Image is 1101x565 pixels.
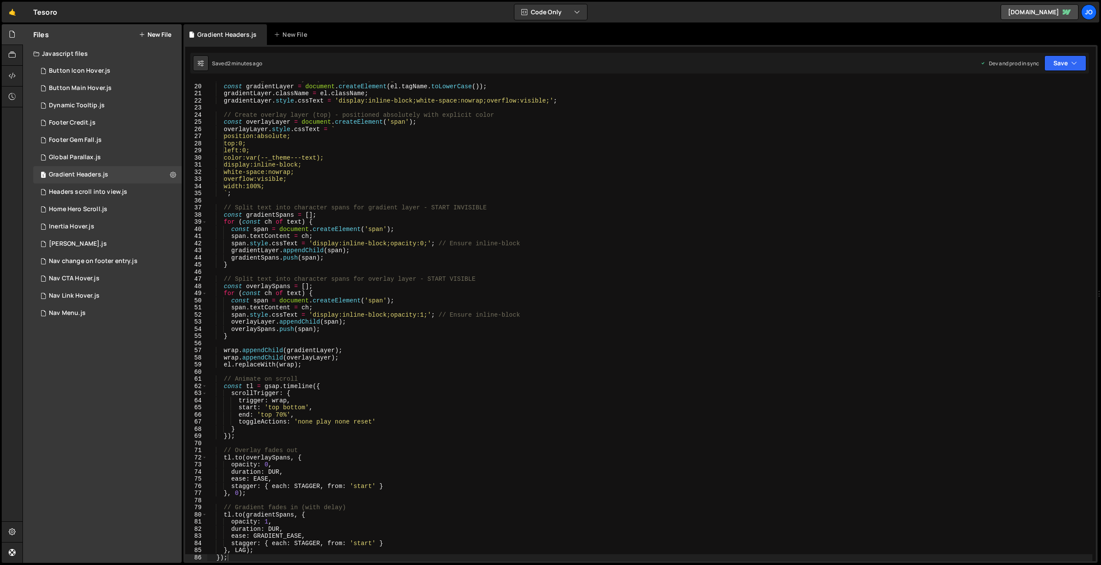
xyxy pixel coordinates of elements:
div: 67 [185,418,207,426]
div: 66 [185,411,207,419]
div: 64 [185,397,207,404]
div: 17308/48449.js [33,62,182,80]
div: Home Hero Scroll.js [49,205,107,213]
div: 17308/48125.js [33,270,182,287]
div: 26 [185,126,207,133]
a: [DOMAIN_NAME] [1001,4,1079,20]
div: New File [274,30,310,39]
div: 85 [185,547,207,554]
div: Dynamic Tooltip.js [49,102,105,109]
div: 81 [185,518,207,526]
div: 50 [185,297,207,305]
div: 69 [185,433,207,440]
div: 78 [185,497,207,504]
div: 17308/48388.js [33,149,182,166]
div: 86 [185,554,207,562]
div: 38 [185,212,207,219]
div: 35 [185,190,207,197]
a: 🤙 [2,2,23,22]
div: 54 [185,326,207,333]
div: 30 [185,154,207,162]
div: 73 [185,461,207,469]
div: 53 [185,318,207,326]
div: Gradient Headers.js [197,30,257,39]
h2: Files [33,30,49,39]
a: Jo [1081,4,1097,20]
div: 2 minutes ago [228,60,262,67]
div: Nav Menu.js [49,309,86,317]
div: 49 [185,290,207,297]
div: 45 [185,261,207,269]
div: 17308/48464.js [33,253,182,270]
div: 71 [185,447,207,454]
div: 20 [185,83,207,90]
div: Javascript files [23,45,182,62]
div: 32 [185,169,207,176]
div: 60 [185,369,207,376]
div: 58 [185,354,207,362]
div: 51 [185,304,207,311]
div: 36 [185,197,207,205]
div: 56 [185,340,207,347]
div: 79 [185,504,207,511]
div: Dev and prod in sync [980,60,1039,67]
div: Footer Credit.js [49,119,96,127]
div: 68 [185,426,207,433]
div: 22 [185,97,207,105]
div: 17308/48392.js [33,235,182,253]
div: 59 [185,361,207,369]
div: Tesoro [33,7,57,17]
div: 82 [185,526,207,533]
div: 39 [185,218,207,226]
div: 37 [185,204,207,212]
div: 80 [185,511,207,519]
div: Saved [212,60,262,67]
div: 17308/48441.js [33,183,182,201]
div: 55 [185,333,207,340]
div: 34 [185,183,207,190]
div: 83 [185,533,207,540]
div: 28 [185,140,207,148]
div: 48 [185,283,207,290]
div: 41 [185,233,207,240]
div: 31 [185,161,207,169]
button: Save [1044,55,1086,71]
div: 62 [185,383,207,390]
div: Inertia Hover.js [49,223,94,231]
div: 72 [185,454,207,462]
div: 29 [185,147,207,154]
div: 17308/48103.js [33,287,182,305]
div: 33 [185,176,207,183]
div: 63 [185,390,207,397]
div: 47 [185,276,207,283]
div: Global Parallax.js [49,154,101,161]
div: 17308/48089.js [33,80,182,97]
div: 52 [185,311,207,319]
div: 27 [185,133,207,140]
div: 42 [185,240,207,247]
div: Nav CTA Hover.js [49,275,100,282]
div: [PERSON_NAME].js [49,240,107,248]
div: Footer Gem Fall.js [49,136,102,144]
button: New File [139,31,171,38]
div: 70 [185,440,207,447]
div: 17308/48433.js [33,218,182,235]
div: 76 [185,483,207,490]
div: 17308/48212.js [33,201,182,218]
div: 57 [185,347,207,354]
div: 17308/48488.js [33,114,182,132]
div: 21 [185,90,207,97]
div: 17308/48367.js [33,166,182,183]
div: Nav change on footer entry.js [49,257,138,265]
div: 43 [185,247,207,254]
span: 1 [41,172,46,179]
button: Code Only [514,4,587,20]
div: 40 [185,226,207,233]
div: Button Main Hover.js [49,84,112,92]
div: Gradient Headers.js [49,171,108,179]
div: 25 [185,119,207,126]
div: 46 [185,269,207,276]
div: 44 [185,254,207,262]
div: 75 [185,475,207,483]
